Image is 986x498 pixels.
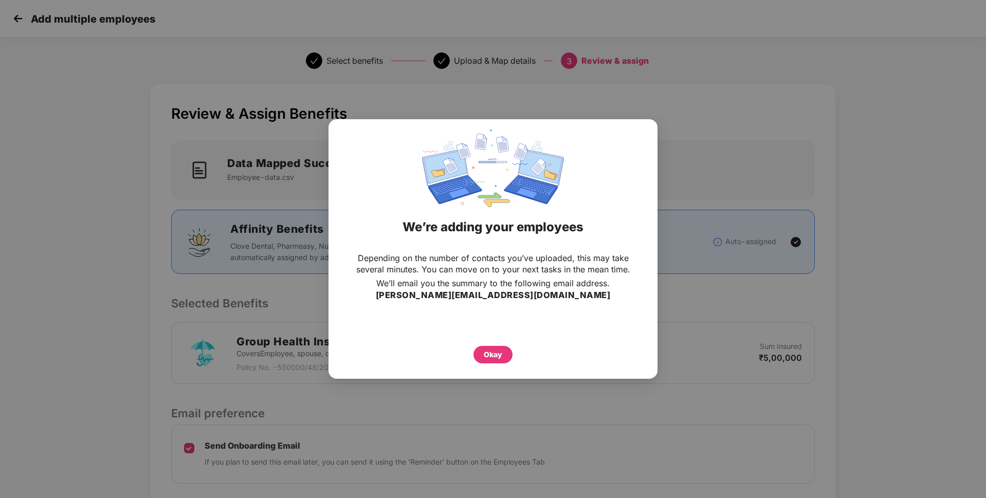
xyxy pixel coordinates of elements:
img: svg+xml;base64,PHN2ZyBpZD0iRGF0YV9zeW5jaW5nIiB4bWxucz0iaHR0cDovL3d3dy53My5vcmcvMjAwMC9zdmciIHdpZH... [422,130,564,207]
p: We’ll email you the summary to the following email address. [376,278,610,289]
div: We’re adding your employees [341,207,645,247]
h3: [PERSON_NAME][EMAIL_ADDRESS][DOMAIN_NAME] [376,289,611,302]
p: Depending on the number of contacts you’ve uploaded, this may take several minutes. You can move ... [349,252,637,275]
div: Okay [484,349,502,360]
